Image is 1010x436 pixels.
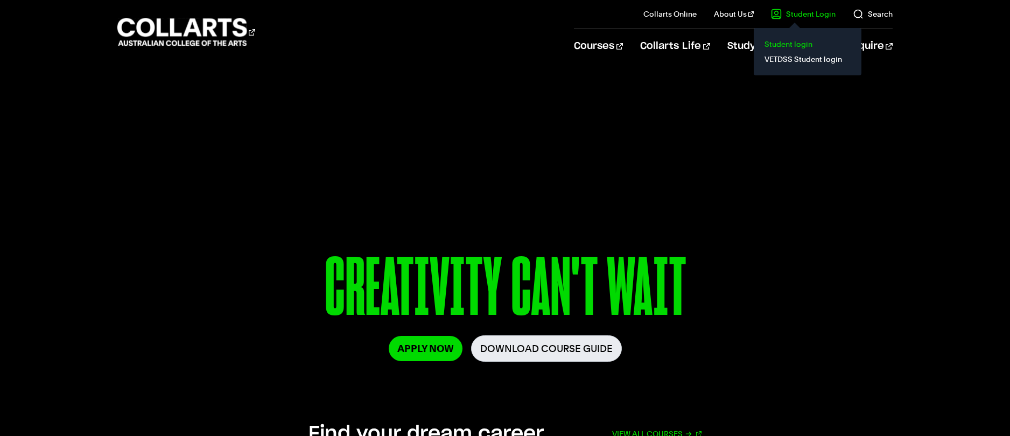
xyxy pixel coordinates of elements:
[714,9,754,19] a: About Us
[762,37,853,52] a: Student login
[117,17,255,47] div: Go to homepage
[643,9,697,19] a: Collarts Online
[640,29,710,64] a: Collarts Life
[471,335,622,362] a: Download Course Guide
[771,9,836,19] a: Student Login
[203,247,806,335] p: CREATIVITY CAN'T WAIT
[574,29,623,64] a: Courses
[853,9,893,19] a: Search
[846,29,893,64] a: Enquire
[389,336,462,361] a: Apply Now
[762,52,853,67] a: VETDSS Student login
[727,29,829,64] a: Study Information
